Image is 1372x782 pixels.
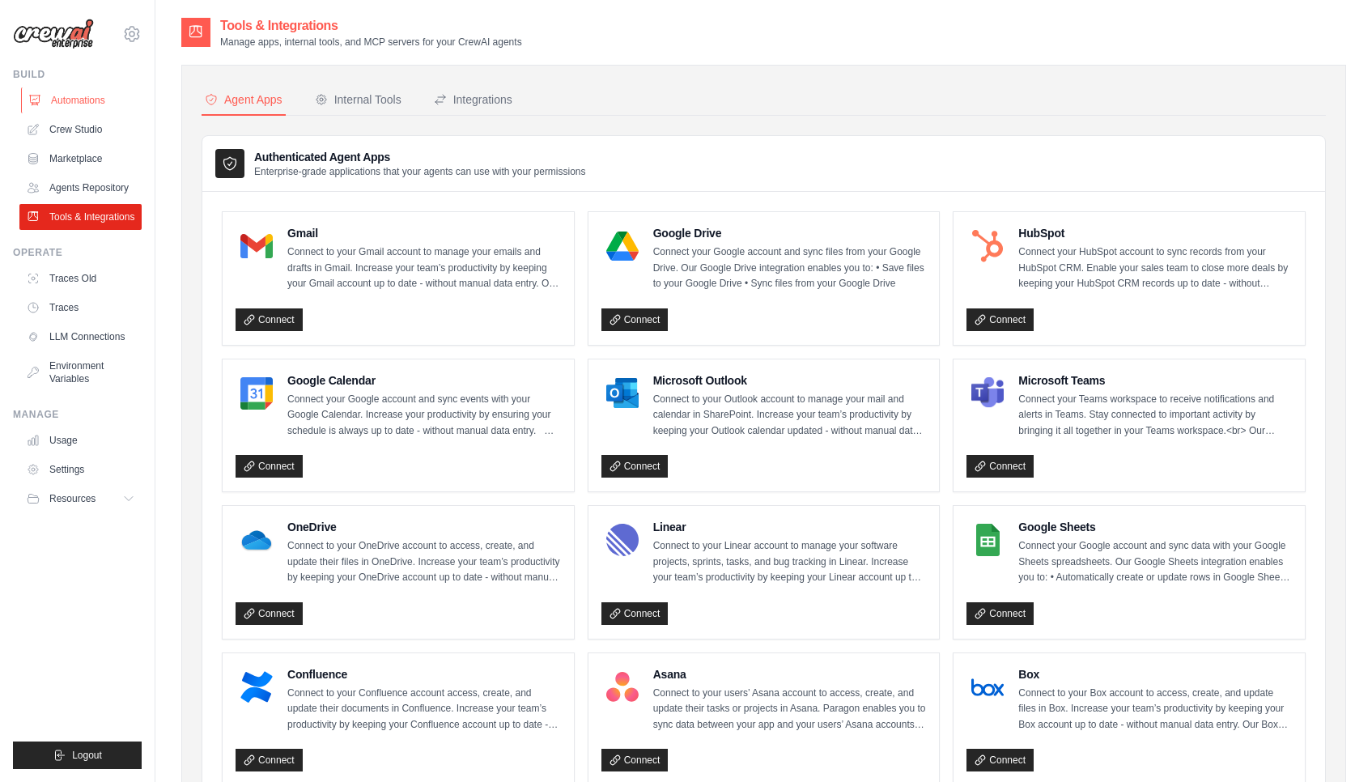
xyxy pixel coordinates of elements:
[653,372,927,389] h4: Microsoft Outlook
[49,492,96,505] span: Resources
[653,686,927,733] p: Connect to your users’ Asana account to access, create, and update their tasks or projects in Asa...
[240,671,273,703] img: Confluence Logo
[202,85,286,116] button: Agent Apps
[966,602,1034,625] a: Connect
[236,455,303,478] a: Connect
[434,91,512,108] div: Integrations
[254,149,586,165] h3: Authenticated Agent Apps
[1018,538,1292,586] p: Connect your Google account and sync data with your Google Sheets spreadsheets. Our Google Sheets...
[653,538,927,586] p: Connect to your Linear account to manage your software projects, sprints, tasks, and bug tracking...
[966,749,1034,771] a: Connect
[13,246,142,259] div: Operate
[315,91,401,108] div: Internal Tools
[287,372,561,389] h4: Google Calendar
[287,244,561,292] p: Connect to your Gmail account to manage your emails and drafts in Gmail. Increase your team’s pro...
[1018,244,1292,292] p: Connect your HubSpot account to sync records from your HubSpot CRM. Enable your sales team to clo...
[971,524,1004,556] img: Google Sheets Logo
[601,308,669,331] a: Connect
[653,392,927,440] p: Connect to your Outlook account to manage your mail and calendar in SharePoint. Increase your tea...
[240,524,273,556] img: OneDrive Logo
[19,427,142,453] a: Usage
[287,392,561,440] p: Connect your Google account and sync events with your Google Calendar. Increase your productivity...
[236,749,303,771] a: Connect
[606,671,639,703] img: Asana Logo
[205,91,282,108] div: Agent Apps
[19,266,142,291] a: Traces Old
[1018,686,1292,733] p: Connect to your Box account to access, create, and update files in Box. Increase your team’s prod...
[971,377,1004,410] img: Microsoft Teams Logo
[1018,392,1292,440] p: Connect your Teams workspace to receive notifications and alerts in Teams. Stay connected to impo...
[287,538,561,586] p: Connect to your OneDrive account to access, create, and update their files in OneDrive. Increase ...
[966,455,1034,478] a: Connect
[19,295,142,321] a: Traces
[653,244,927,292] p: Connect your Google account and sync files from your Google Drive. Our Google Drive integration e...
[19,324,142,350] a: LLM Connections
[1018,225,1292,241] h4: HubSpot
[236,308,303,331] a: Connect
[287,666,561,682] h4: Confluence
[971,671,1004,703] img: Box Logo
[236,602,303,625] a: Connect
[19,204,142,230] a: Tools & Integrations
[1018,372,1292,389] h4: Microsoft Teams
[287,519,561,535] h4: OneDrive
[431,85,516,116] button: Integrations
[19,146,142,172] a: Marketplace
[220,16,522,36] h2: Tools & Integrations
[220,36,522,49] p: Manage apps, internal tools, and MCP servers for your CrewAI agents
[13,19,94,49] img: Logo
[1018,666,1292,682] h4: Box
[601,455,669,478] a: Connect
[606,377,639,410] img: Microsoft Outlook Logo
[19,353,142,392] a: Environment Variables
[312,85,405,116] button: Internal Tools
[13,742,142,769] button: Logout
[287,686,561,733] p: Connect to your Confluence account access, create, and update their documents in Confluence. Incr...
[240,230,273,262] img: Gmail Logo
[606,524,639,556] img: Linear Logo
[971,230,1004,262] img: HubSpot Logo
[653,519,927,535] h4: Linear
[287,225,561,241] h4: Gmail
[13,408,142,421] div: Manage
[19,457,142,482] a: Settings
[19,175,142,201] a: Agents Repository
[19,117,142,142] a: Crew Studio
[653,666,927,682] h4: Asana
[13,68,142,81] div: Build
[21,87,143,113] a: Automations
[72,749,102,762] span: Logout
[653,225,927,241] h4: Google Drive
[606,230,639,262] img: Google Drive Logo
[254,165,586,178] p: Enterprise-grade applications that your agents can use with your permissions
[601,602,669,625] a: Connect
[19,486,142,512] button: Resources
[240,377,273,410] img: Google Calendar Logo
[601,749,669,771] a: Connect
[966,308,1034,331] a: Connect
[1018,519,1292,535] h4: Google Sheets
